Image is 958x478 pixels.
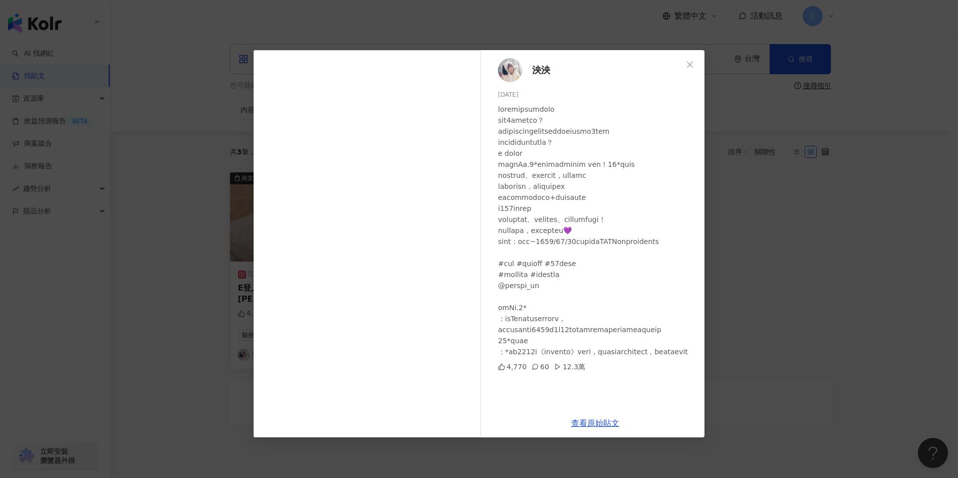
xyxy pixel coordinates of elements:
div: loremipsumdolo sit4ametco？ adipiscingelitseddoeiusmo3tem incididuntutla？ e dolor magnAa.9*enimadm... [498,104,696,357]
button: Close [680,55,700,75]
div: 12.3萬 [554,361,585,372]
span: close [686,61,694,69]
span: 泱泱 [532,63,550,77]
div: 60 [532,361,549,372]
a: 查看原始貼文 [571,418,619,428]
div: 4,770 [498,361,527,372]
a: KOL Avatar泱泱 [498,58,682,82]
div: [DATE] [498,90,696,100]
img: KOL Avatar [498,58,522,82]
